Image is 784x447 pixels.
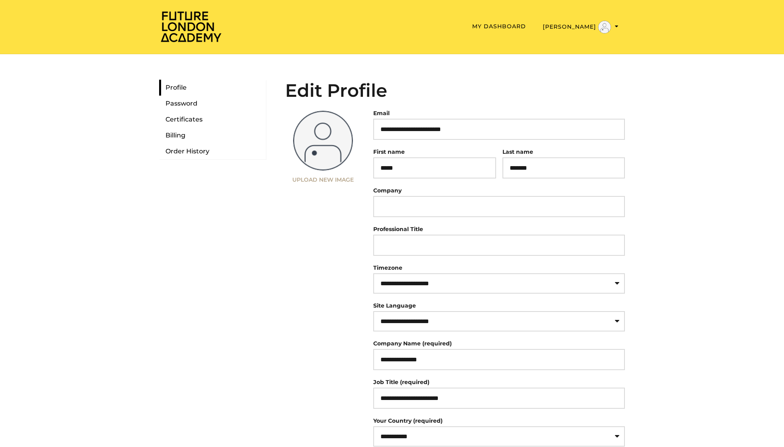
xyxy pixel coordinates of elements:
a: Billing [159,127,266,143]
label: Professional Title [373,223,423,235]
label: Company Name (required) [373,338,452,349]
label: Your Country (required) [373,417,443,424]
label: Job Title (required) [373,376,429,388]
label: Last name [502,148,533,155]
h2: Edit Profile [285,80,625,101]
label: Upload New Image [285,177,360,182]
label: Timezone [373,264,402,271]
a: Profile [159,80,266,96]
label: First name [373,148,405,155]
a: Order History [159,143,266,159]
label: Site Language [373,302,416,309]
label: Company [373,185,402,196]
a: My Dashboard [472,23,526,30]
a: Password [159,96,266,112]
a: Certificates [159,112,266,127]
img: Home Page [159,10,223,43]
label: Email [373,108,390,119]
button: Toggle menu [540,20,621,34]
